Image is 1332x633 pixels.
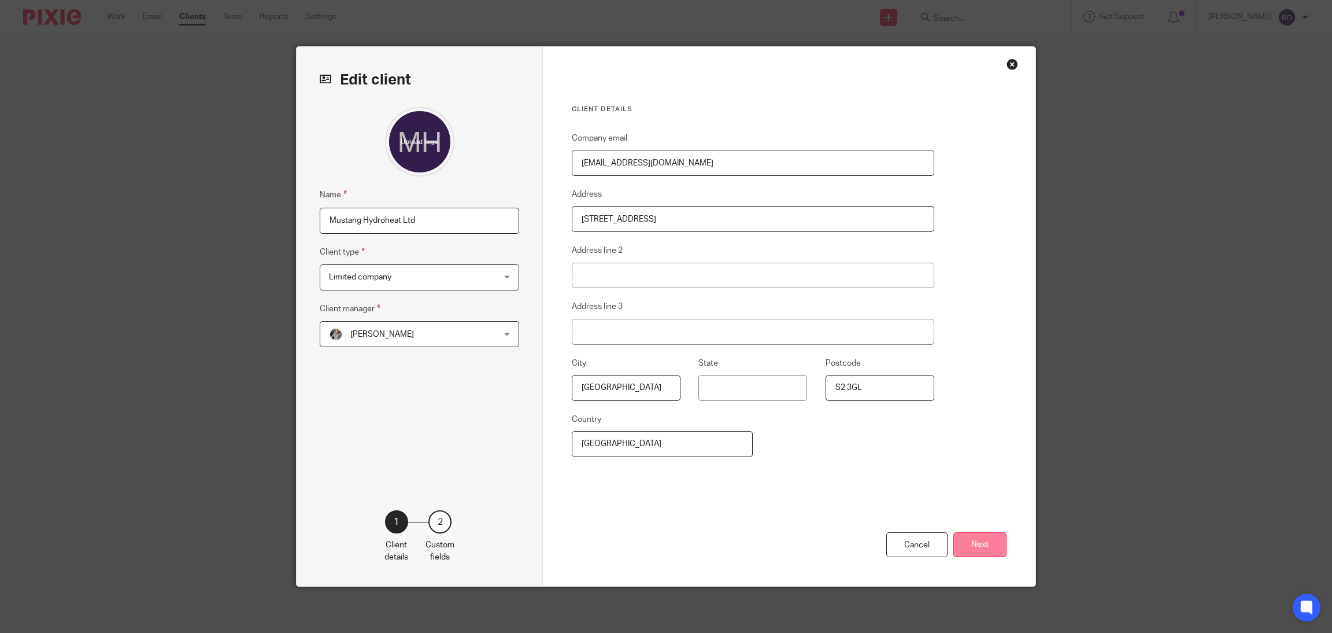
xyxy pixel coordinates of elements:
div: Close this dialog window [1007,58,1018,70]
label: Postcode [826,358,861,369]
label: Company email [572,133,627,144]
label: Client type [320,245,365,259]
label: Address [572,189,602,200]
label: Country [572,414,601,425]
h2: Edit client [320,70,519,90]
span: Limited company [329,273,391,281]
button: Next [953,532,1007,557]
span: [PERSON_NAME] [350,330,414,338]
label: Address line 3 [572,301,623,312]
label: Client manager [320,302,380,315]
div: 1 [385,510,408,533]
div: 2 [428,510,452,533]
p: Client details [384,539,408,563]
h3: Client details [572,105,934,114]
p: Custom fields [425,539,454,563]
label: Name [320,188,347,201]
label: City [572,358,586,369]
div: Cancel [886,532,948,557]
label: State [698,358,718,369]
img: -%20%20-%20studio@ingrained.co.uk%20for%20%20-20220223%20at%20101413%20-%201W1A2026.jpg [329,327,343,341]
label: Address line 2 [572,245,623,256]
